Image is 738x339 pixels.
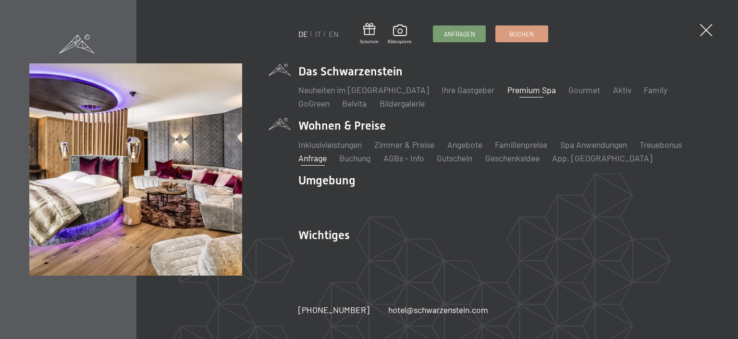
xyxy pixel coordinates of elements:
[437,153,472,163] a: Gutschein
[298,139,362,150] a: Inklusivleistungen
[339,153,370,163] a: Buchung
[442,85,494,95] a: Ihre Gastgeber
[507,85,556,95] a: Premium Spa
[360,39,379,45] span: Gutschein
[388,304,488,316] a: hotel@schwarzenstein.com
[509,30,534,38] span: Buchen
[447,139,482,150] a: Angebote
[560,139,627,150] a: Spa Anwendungen
[568,85,600,95] a: Gourmet
[329,29,339,38] a: EN
[374,139,434,150] a: Zimmer & Preise
[433,26,485,42] a: Anfragen
[640,139,682,150] a: Treuebonus
[552,153,652,163] a: App. [GEOGRAPHIC_DATA]
[388,24,412,45] a: Bildergalerie
[388,39,412,45] span: Bildergalerie
[360,23,379,45] a: Gutschein
[380,98,425,109] a: Bildergalerie
[496,26,548,42] a: Buchen
[298,304,369,316] a: [PHONE_NUMBER]
[315,29,321,38] a: IT
[298,304,369,315] span: [PHONE_NUMBER]
[298,85,429,95] a: Neuheiten im [GEOGRAPHIC_DATA]
[495,139,547,150] a: Familienpreise
[485,153,540,163] a: Geschenksidee
[613,85,631,95] a: Aktiv
[444,30,475,38] span: Anfragen
[644,85,667,95] a: Family
[298,29,308,38] a: DE
[298,153,327,163] a: Anfrage
[298,98,330,109] a: GoGreen
[342,98,367,109] a: Belvita
[383,153,424,163] a: AGBs - Info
